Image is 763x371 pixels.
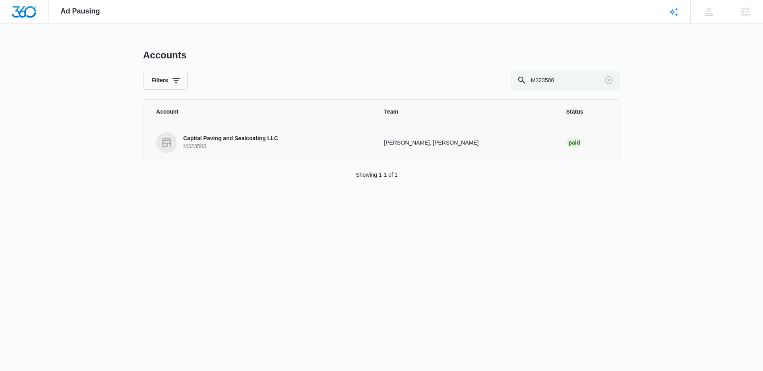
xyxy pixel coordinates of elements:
[183,135,278,143] p: Capital Paving and Sealcoating LLC
[156,108,365,116] span: Account
[143,49,186,61] h1: Accounts
[61,7,100,15] span: Ad Pausing
[511,71,620,90] input: Search By Account Number
[384,108,547,116] span: Team
[156,132,365,153] a: Capital Paving and Sealcoating LLCM323508
[356,171,397,179] p: Showing 1-1 of 1
[384,139,547,147] p: [PERSON_NAME], [PERSON_NAME]
[602,74,615,87] button: Clear
[143,71,188,90] button: Filters
[183,143,278,151] p: M323508
[566,138,583,147] div: Paid
[566,108,607,116] span: Status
